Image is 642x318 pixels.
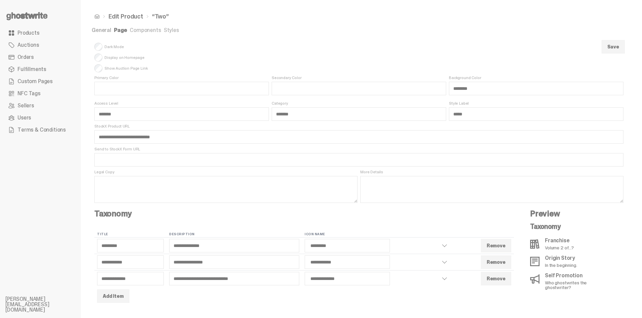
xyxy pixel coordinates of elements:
span: Orders [18,55,34,60]
input: Show Auction Page Link [94,64,102,72]
span: Sellers [18,103,34,108]
span: Fulfillments [18,67,46,72]
th: Title [94,231,166,238]
input: Secondary Color [272,82,446,95]
input: Display on Homepage [94,54,102,62]
p: Who ghostwrites the ghostwriter? [545,280,613,290]
button: Remove [481,255,511,269]
span: Users [18,115,31,120]
span: Secondary Color [272,75,446,80]
input: Primary Color [94,82,269,95]
input: Style Label [449,107,623,121]
span: Style Label [449,101,623,106]
span: Category [272,101,446,106]
a: Custom Pages [5,75,75,87]
span: Access Level [94,101,269,106]
a: Page [114,27,127,34]
input: Send to StockX Form URL [94,153,623,167]
textarea: More Details [360,176,623,203]
a: Sellers [5,100,75,112]
p: In the beginning. [545,263,577,268]
input: Dark Mode [94,43,102,51]
span: Send to StockX Form URL [94,146,623,152]
span: StockX Product URL [94,123,623,129]
a: Components [130,27,161,34]
p: Volume 2 of...? [545,245,574,250]
p: Self Promotion [545,273,613,278]
span: Custom Pages [18,79,53,84]
th: Icon Name [302,231,454,238]
h4: Preview [530,210,613,218]
h4: Taxonomy [94,210,514,218]
a: Edit Product [109,13,143,20]
span: Display on Homepage [94,54,153,62]
span: Legal Copy [94,169,358,175]
th: Description [166,231,302,238]
input: Category [272,107,446,121]
a: NFC Tags [5,87,75,100]
span: Auctions [18,42,39,48]
li: “Two” [143,13,169,20]
textarea: Legal Copy [94,176,358,203]
p: Franchise [545,238,574,243]
button: Save [602,40,625,54]
p: Origin Story [545,255,577,261]
span: Terms & Conditions [18,127,66,133]
input: Background Color [449,82,623,95]
button: Remove [481,272,511,285]
span: Products [18,30,39,36]
li: [PERSON_NAME][EMAIL_ADDRESS][DOMAIN_NAME] [5,296,86,313]
span: More Details [360,169,623,175]
input: Access Level [94,107,269,121]
span: Dark Mode [94,43,153,51]
span: Show Auction Page Link [94,64,153,72]
input: StockX Product URL [94,130,623,144]
a: Products [5,27,75,39]
a: Auctions [5,39,75,51]
button: Add Item [97,289,129,303]
a: Users [5,112,75,124]
span: NFC Tags [18,91,40,96]
a: Terms & Conditions [5,124,75,136]
a: Styles [164,27,179,34]
button: Remove [481,239,511,252]
span: Background Color [449,75,623,80]
p: Taxonomy [530,223,613,230]
span: Primary Color [94,75,269,80]
a: Orders [5,51,75,63]
a: General [92,27,111,34]
a: Fulfillments [5,63,75,75]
